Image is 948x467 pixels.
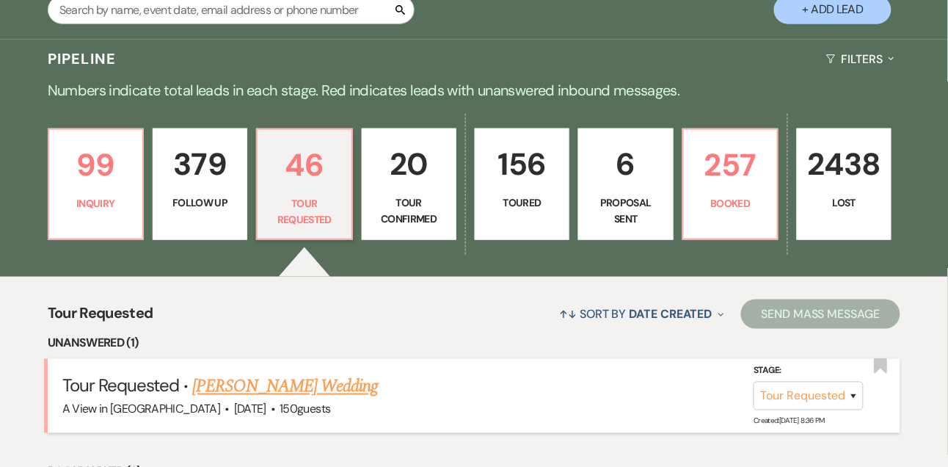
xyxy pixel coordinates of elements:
[630,306,712,322] span: Date Created
[371,140,447,189] p: 20
[484,140,560,189] p: 156
[371,195,447,228] p: Tour Confirmed
[62,402,221,417] span: A View in [GEOGRAPHIC_DATA]
[797,128,892,240] a: 2438Lost
[62,374,180,397] span: Tour Requested
[741,300,901,329] button: Send Mass Message
[693,140,768,189] p: 257
[754,416,825,426] span: Created: [DATE] 8:36 PM
[162,195,238,211] p: Follow Up
[820,40,900,79] button: Filters
[234,402,266,417] span: [DATE]
[48,48,117,69] h3: Pipeline
[578,128,673,240] a: 6Proposal Sent
[693,195,768,211] p: Booked
[560,306,577,322] span: ↑↓
[754,363,864,380] label: Stage:
[58,195,134,211] p: Inquiry
[58,140,134,189] p: 99
[362,128,456,240] a: 20Tour Confirmed
[475,128,569,240] a: 156Toured
[266,140,342,189] p: 46
[256,128,352,240] a: 46Tour Requested
[48,128,144,240] a: 99Inquiry
[588,195,663,228] p: Proposal Sent
[153,128,247,240] a: 379Follow Up
[554,294,730,333] button: Sort By Date Created
[48,333,901,352] li: Unanswered (1)
[193,374,379,400] a: [PERSON_NAME] Wedding
[588,140,663,189] p: 6
[806,140,882,189] p: 2438
[806,195,882,211] p: Lost
[162,140,238,189] p: 379
[266,195,342,228] p: Tour Requested
[280,402,330,417] span: 150 guests
[484,195,560,211] p: Toured
[682,128,779,240] a: 257Booked
[48,302,153,333] span: Tour Requested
